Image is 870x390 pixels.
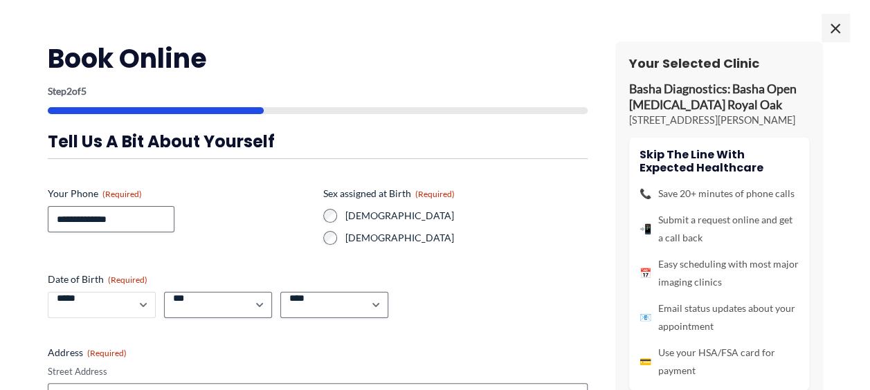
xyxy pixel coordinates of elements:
[640,344,799,380] li: Use your HSA/FSA card for payment
[640,353,651,371] span: 💳
[48,272,147,286] legend: Date of Birth
[415,189,455,199] span: (Required)
[629,82,809,113] p: Basha Diagnostics: Basha Open [MEDICAL_DATA] Royal Oak
[108,275,147,285] span: (Required)
[48,346,127,360] legend: Address
[87,348,127,358] span: (Required)
[640,185,799,203] li: Save 20+ minutes of phone calls
[48,365,588,378] label: Street Address
[640,220,651,238] span: 📲
[81,85,87,97] span: 5
[48,131,588,152] h3: Tell us a bit about yourself
[629,113,809,127] p: [STREET_ADDRESS][PERSON_NAME]
[822,14,849,41] span: ×
[640,148,799,174] h4: Skip the line with Expected Healthcare
[640,211,799,247] li: Submit a request online and get a call back
[640,255,799,291] li: Easy scheduling with most major imaging clinics
[48,86,588,96] p: Step of
[629,55,809,71] h3: Your Selected Clinic
[640,308,651,326] span: 📧
[345,231,588,245] label: [DEMOGRAPHIC_DATA]
[640,299,799,335] li: Email status updates about your appointment
[102,189,142,199] span: (Required)
[323,187,455,201] legend: Sex assigned at Birth
[345,209,588,223] label: [DEMOGRAPHIC_DATA]
[640,185,651,203] span: 📞
[640,264,651,282] span: 📅
[66,85,72,97] span: 2
[48,41,588,75] h2: Book Online
[48,187,312,201] label: Your Phone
